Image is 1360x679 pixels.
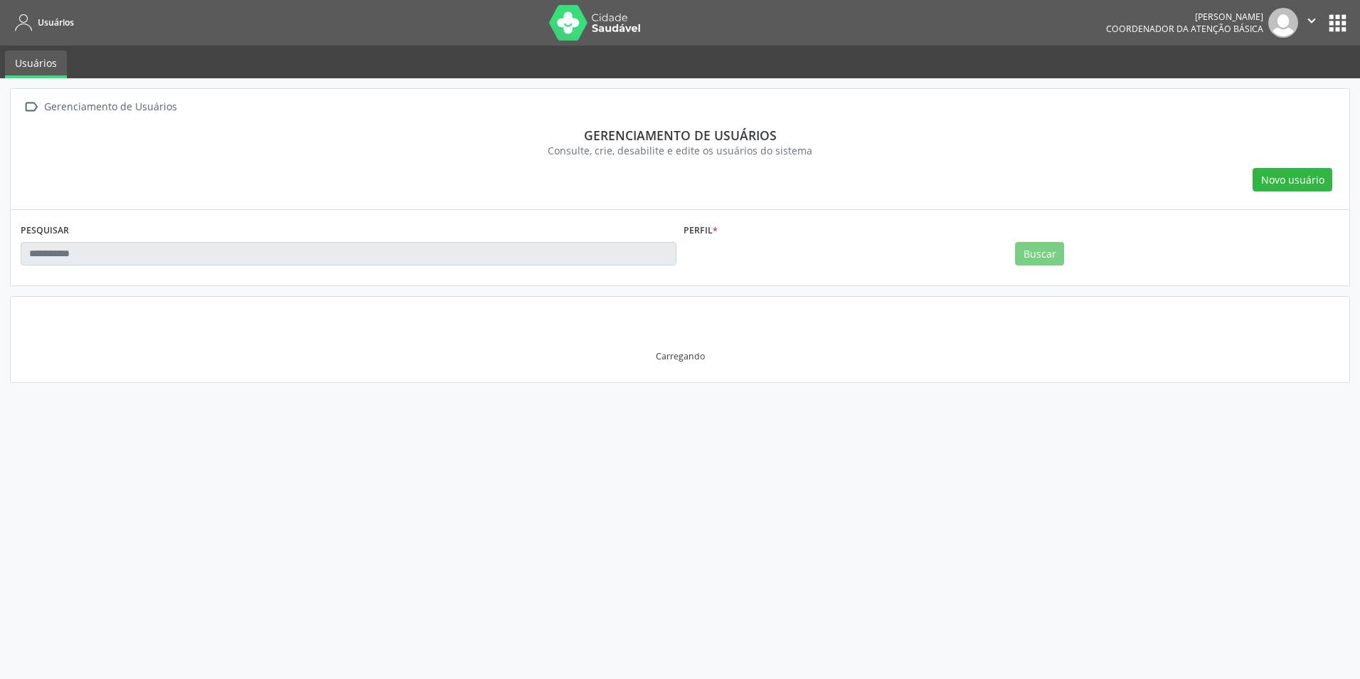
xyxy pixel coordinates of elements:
img: img [1268,8,1298,38]
i:  [1304,13,1319,28]
button:  [1298,8,1325,38]
a: Usuários [5,51,67,78]
i:  [21,97,41,117]
a:  Gerenciamento de Usuários [21,97,179,117]
div: Consulte, crie, desabilite e edite os usuários do sistema [31,143,1329,158]
label: PESQUISAR [21,220,69,242]
label: Perfil [684,220,718,242]
span: Coordenador da Atenção Básica [1106,23,1263,35]
span: Novo usuário [1261,172,1324,187]
button: Buscar [1015,242,1064,266]
a: Usuários [10,11,74,34]
div: [PERSON_NAME] [1106,11,1263,23]
div: Carregando [656,350,705,362]
button: Novo usuário [1253,168,1332,192]
span: Usuários [38,16,74,28]
button: apps [1325,11,1350,36]
div: Gerenciamento de usuários [31,127,1329,143]
div: Gerenciamento de Usuários [41,97,179,117]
